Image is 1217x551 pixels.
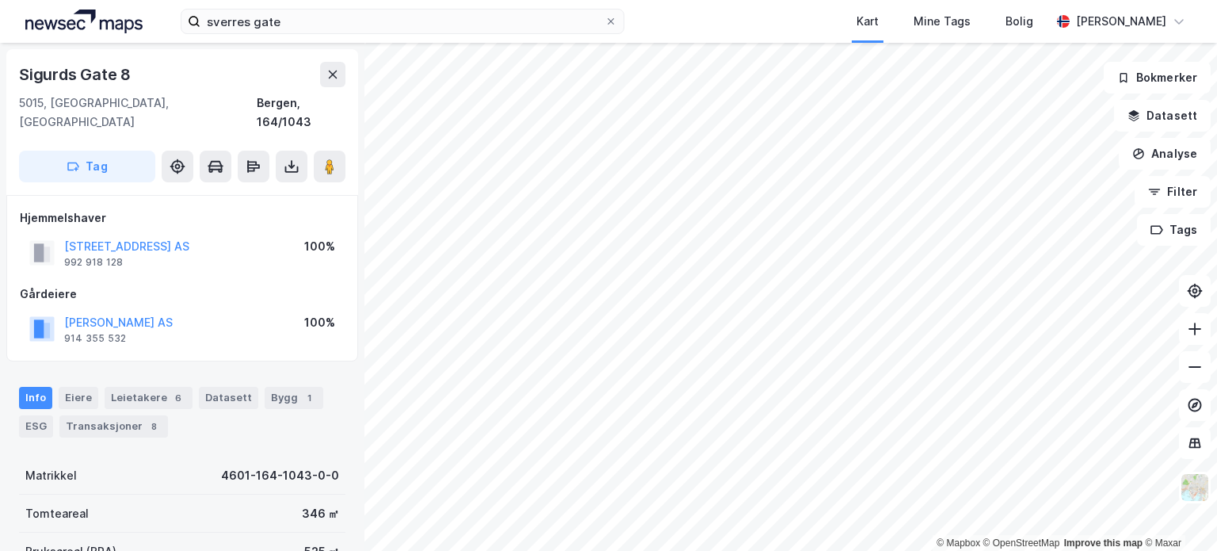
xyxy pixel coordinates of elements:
div: 100% [304,237,335,256]
div: 914 355 532 [64,332,126,345]
a: Improve this map [1064,538,1143,549]
a: Mapbox [937,538,980,549]
div: Datasett [199,387,258,409]
a: OpenStreetMap [983,538,1060,549]
div: 6 [170,390,186,406]
div: [PERSON_NAME] [1076,12,1166,31]
div: Eiere [59,387,98,409]
img: Z [1180,473,1210,503]
div: 1 [301,390,317,406]
img: logo.a4113a55bc3d86da70a041830d287a7e.svg [25,10,143,33]
div: 100% [304,313,335,332]
div: Mine Tags [914,12,971,31]
div: 346 ㎡ [302,504,339,523]
div: Bygg [265,387,323,409]
div: 992 918 128 [64,256,123,269]
button: Analyse [1119,138,1211,170]
div: Kontrollprogram for chat [1138,475,1217,551]
div: Bolig [1005,12,1033,31]
div: Transaksjoner [59,415,168,438]
div: Info [19,387,52,409]
div: 5015, [GEOGRAPHIC_DATA], [GEOGRAPHIC_DATA] [19,94,257,132]
div: Tomteareal [25,504,89,523]
button: Bokmerker [1104,62,1211,94]
div: Matrikkel [25,466,77,485]
div: Leietakere [105,387,193,409]
button: Tags [1137,214,1211,246]
div: Bergen, 164/1043 [257,94,345,132]
div: Sigurds Gate 8 [19,62,134,87]
div: Kart [856,12,879,31]
button: Tag [19,151,155,182]
div: ESG [19,415,53,438]
div: Hjemmelshaver [20,209,345,228]
div: 8 [146,419,162,434]
iframe: Chat Widget [1138,475,1217,551]
div: Gårdeiere [20,285,345,304]
button: Filter [1135,176,1211,208]
input: Søk på adresse, matrikkel, gårdeiere, leietakere eller personer [200,10,605,33]
div: 4601-164-1043-0-0 [221,466,339,485]
button: Datasett [1114,100,1211,132]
